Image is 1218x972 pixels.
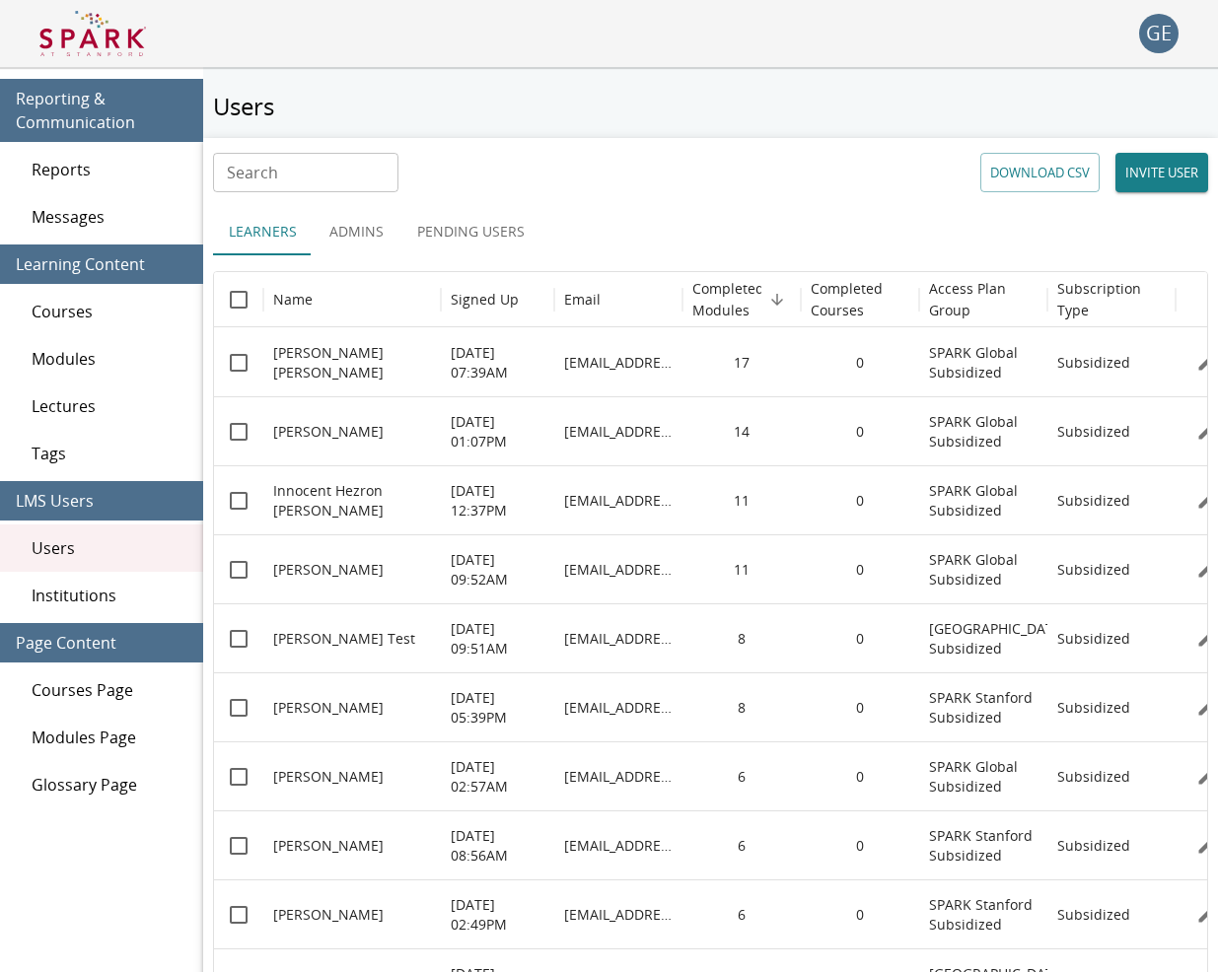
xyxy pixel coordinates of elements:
svg: Edit [1196,629,1216,649]
span: Reports [32,158,187,181]
p: SPARK Stanford Subsidized [929,688,1038,728]
button: account of current user [1139,14,1179,53]
div: 11 [682,534,801,603]
div: 6 [682,741,801,810]
p: SPARK Global Subsidized [929,343,1038,382]
span: Learning Content [16,252,187,276]
svg: Edit [1196,767,1216,787]
p: [GEOGRAPHIC_DATA] Subsidized [929,619,1067,659]
svg: Edit [1196,836,1216,856]
div: user types [213,208,1208,255]
div: rieko@stanford.edu [554,810,682,879]
p: SPARK Global Subsidized [929,550,1038,590]
div: Name [273,290,313,309]
span: Lectures [32,394,187,418]
div: 8 [682,603,801,672]
div: g.ehrenk@gmail.com [554,603,682,672]
h6: Completed Modules [692,278,764,321]
svg: Edit [1196,698,1216,718]
svg: Edit [1196,353,1216,373]
p: [PERSON_NAME] [273,836,384,856]
h6: Access Plan Group [929,278,1038,321]
span: Glossary Page [32,773,187,797]
span: LMS Users [16,489,187,513]
div: 17 [682,327,801,396]
p: [DATE] 07:39AM [451,343,544,382]
p: Subsidized [1057,629,1130,649]
div: rthelingwani@aibst.edu.zw [554,534,682,603]
span: Reporting & Communication [16,87,187,134]
p: SPARK Stanford Subsidized [929,826,1038,866]
svg: Edit [1196,491,1216,511]
div: Email [564,290,601,309]
button: Sort [763,286,791,313]
div: 0 [801,810,919,879]
div: 0 [801,327,919,396]
p: [DATE] 02:49PM [451,895,544,935]
div: 8 [682,672,801,741]
p: [DATE] 02:57AM [451,757,544,797]
span: Tags [32,442,187,465]
span: Courses Page [32,678,187,702]
p: Subsidized [1057,767,1130,787]
h6: Subscription Type [1057,278,1164,321]
div: 0 [801,534,919,603]
span: Courses [32,300,187,323]
p: [DATE] 12:37PM [451,481,544,521]
button: Learners [213,208,313,255]
span: Modules [32,347,187,371]
p: Subsidized [1057,836,1130,856]
div: emade.nkwelle@ubuea.cm [554,327,682,396]
svg: Edit [1196,905,1216,925]
span: Page Content [16,631,187,655]
div: 0 [801,741,919,810]
p: [PERSON_NAME] [273,698,384,718]
div: 14 [682,396,801,465]
p: [DATE] 09:52AM [451,550,544,590]
h6: Signed Up [451,289,519,311]
div: 0 [801,879,919,948]
p: SPARK Global Subsidized [929,412,1038,451]
p: [PERSON_NAME] [273,422,384,442]
p: Subsidized [1057,353,1130,373]
p: SPARK Global Subsidized [929,481,1038,521]
h6: Completed Courses [811,278,907,321]
div: 11 [682,465,801,534]
div: GE [1139,14,1179,53]
div: 0 [801,465,919,534]
p: Innocent Hezron [PERSON_NAME] [273,481,431,521]
span: Institutions [32,584,187,607]
p: Subsidized [1057,422,1130,442]
button: Admins [313,208,401,255]
div: souleymanrahamahassan@gmail.com [554,396,682,465]
span: Modules Page [32,726,187,749]
button: Invite user [1115,153,1208,192]
svg: Edit [1196,422,1216,442]
p: [PERSON_NAME] [PERSON_NAME] [273,343,431,382]
p: Subsidized [1057,698,1130,718]
button: Download CSV [980,153,1100,192]
p: Subsidized [1057,491,1130,511]
p: [DATE] 09:51AM [451,619,544,659]
h5: Users [203,91,1218,122]
p: [PERSON_NAME] [273,560,384,580]
span: Users [32,536,187,560]
button: Pending Users [401,208,540,255]
p: [PERSON_NAME] Test [273,629,415,649]
div: 0 [801,603,919,672]
svg: Edit [1196,560,1216,580]
div: 6 [682,879,801,948]
div: innocenthezron73@gmail.com [554,465,682,534]
img: Logo of SPARK at Stanford [39,10,146,57]
p: [DATE] 05:39PM [451,688,544,728]
p: SPARK Global Subsidized [929,757,1038,797]
p: Subsidized [1057,560,1130,580]
div: 6 [682,810,801,879]
div: dmendel1@stanford.edu [554,879,682,948]
p: [PERSON_NAME] [273,767,384,787]
div: segda.abdoulaye@yahoo.fr [554,741,682,810]
div: jwonkim@stanford.edu [554,672,682,741]
p: SPARK Stanford Subsidized [929,895,1038,935]
div: 0 [801,672,919,741]
p: [PERSON_NAME] [273,905,384,925]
